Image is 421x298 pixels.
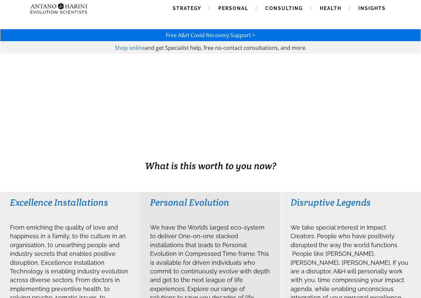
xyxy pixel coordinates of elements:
[320,6,341,11] span: Health
[265,6,303,11] span: Consulting
[115,44,145,51] a: Shop online
[1,145,420,159] h1: BUSINESS. HEALTH. Family. Legacy
[145,44,307,51] span: and get Specialist help, free no-contact consultations, and more.
[218,6,248,11] span: Personal
[358,6,386,11] span: Insights
[173,6,201,11] span: Strategy
[291,196,411,208] h3: Disruptive Legends
[150,196,270,208] h3: Personal Evolution
[10,196,130,208] h3: Excellence Installations
[145,160,276,172] span: What is this worth to you now?
[166,32,255,39] a: Free A&H Covid Recovery Support >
